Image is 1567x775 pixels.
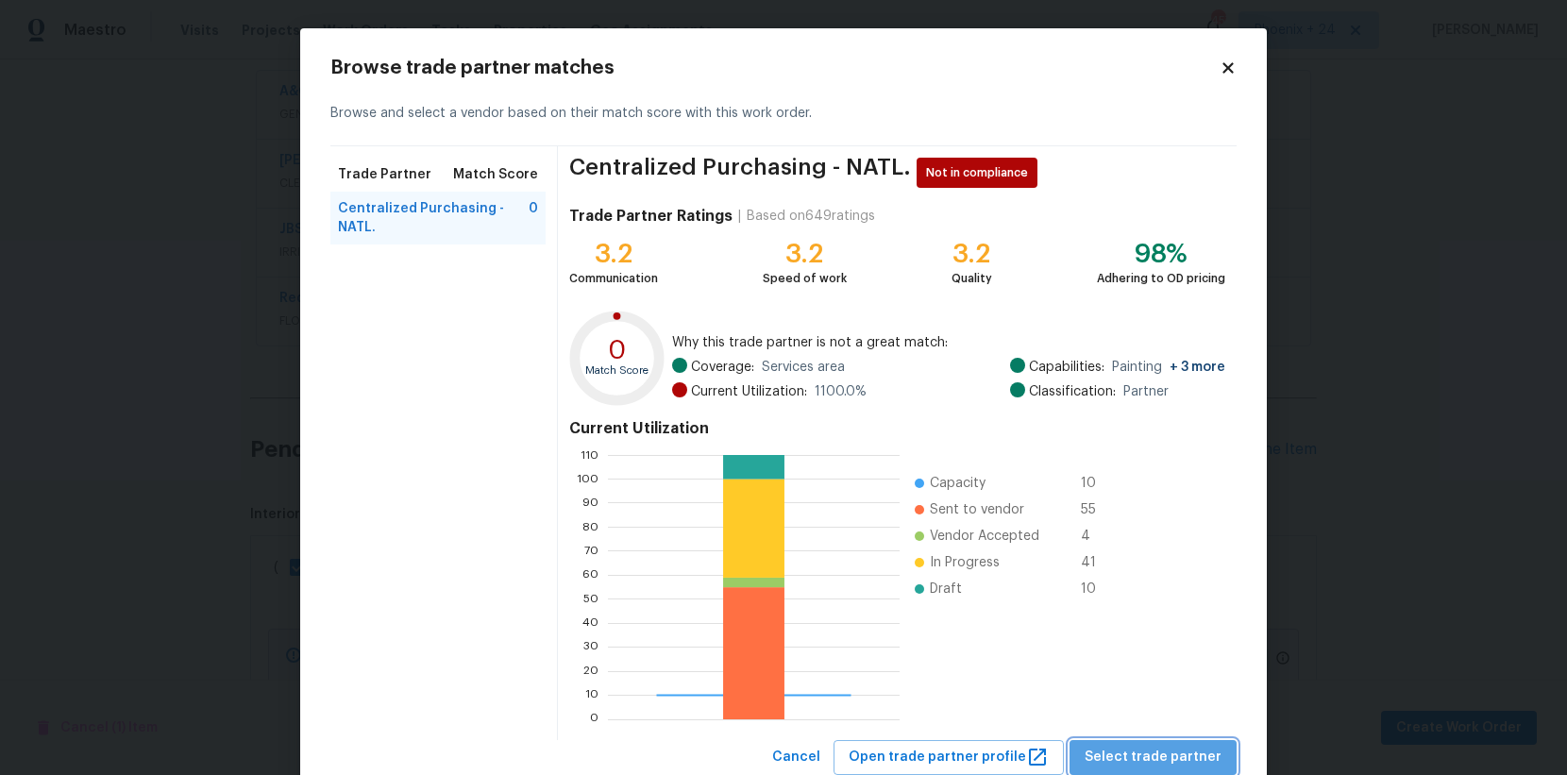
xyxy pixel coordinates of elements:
[569,419,1225,438] h4: Current Utilization
[1097,269,1225,288] div: Adhering to OD pricing
[691,382,807,401] span: Current Utilization:
[691,358,754,377] span: Coverage:
[569,244,658,263] div: 3.2
[590,714,598,725] text: 0
[747,207,875,226] div: Based on 649 ratings
[582,569,598,581] text: 60
[582,521,598,532] text: 80
[952,244,992,263] div: 3.2
[1081,527,1111,546] span: 4
[763,244,847,263] div: 3.2
[772,746,820,769] span: Cancel
[834,740,1064,775] button: Open trade partner profile
[330,81,1237,146] div: Browse and select a vendor based on their match score with this work order.
[763,269,847,288] div: Speed of work
[1081,580,1111,598] span: 10
[582,617,598,629] text: 40
[733,207,747,226] div: |
[1097,244,1225,263] div: 98%
[930,527,1039,546] span: Vendor Accepted
[583,593,598,604] text: 50
[1081,500,1111,519] span: 55
[338,165,431,184] span: Trade Partner
[1081,474,1111,493] span: 10
[849,746,1049,769] span: Open trade partner profile
[815,382,867,401] span: 1100.0 %
[577,473,598,484] text: 100
[330,59,1220,77] h2: Browse trade partner matches
[1081,553,1111,572] span: 41
[1170,361,1225,374] span: + 3 more
[672,333,1225,352] span: Why this trade partner is not a great match:
[762,358,845,377] span: Services area
[1029,382,1116,401] span: Classification:
[338,199,529,237] span: Centralized Purchasing - NATL.
[608,337,627,363] text: 0
[582,497,598,509] text: 90
[585,689,598,700] text: 10
[930,553,1000,572] span: In Progress
[585,365,649,376] text: Match Score
[569,269,658,288] div: Communication
[584,546,598,557] text: 70
[1123,382,1169,401] span: Partner
[1112,358,1225,377] span: Painting
[930,474,986,493] span: Capacity
[529,199,538,237] span: 0
[930,500,1024,519] span: Sent to vendor
[583,641,598,652] text: 30
[569,207,733,226] h4: Trade Partner Ratings
[453,165,538,184] span: Match Score
[930,580,962,598] span: Draft
[952,269,992,288] div: Quality
[569,158,911,188] span: Centralized Purchasing - NATL.
[1085,746,1222,769] span: Select trade partner
[765,740,828,775] button: Cancel
[581,449,598,461] text: 110
[1070,740,1237,775] button: Select trade partner
[1029,358,1104,377] span: Capabilities:
[926,163,1036,182] span: Not in compliance
[583,665,598,677] text: 20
